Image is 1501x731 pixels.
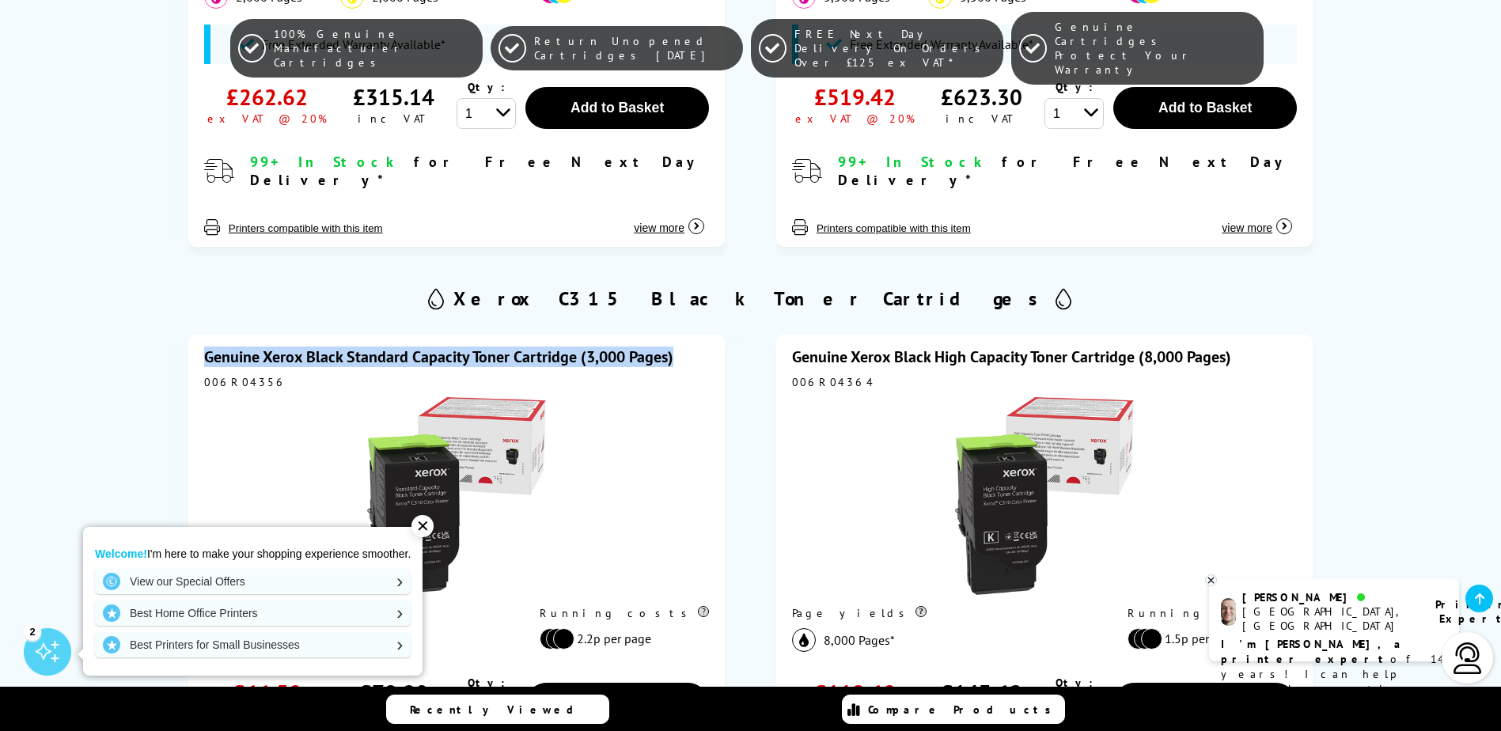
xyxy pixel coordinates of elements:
[224,222,388,235] button: Printers compatible with this item
[359,678,428,707] div: £79.90
[1113,683,1297,725] button: Add to Basket
[1158,100,1252,116] span: Add to Basket
[534,34,734,62] span: Return Unopened Cartridges [DATE]
[634,222,684,234] span: view more
[946,397,1143,595] img: Xerox Black High Capacity Toner Cartridge (8,000 Pages)
[1055,20,1255,77] span: Genuine Cartridges Protect Your Warranty
[842,695,1065,724] a: Compare Products
[453,286,1048,311] h2: Xerox C315 Black Toner Cartridges
[838,153,988,171] span: 99+ In Stock
[468,676,505,690] span: Qty:
[792,347,1231,367] a: Genuine Xerox Black High Capacity Toner Cartridge (8,000 Pages)
[838,153,1290,189] span: for Free Next Day Delivery*
[95,600,411,626] a: Best Home Office Printers
[814,82,896,112] div: £519.42
[207,112,327,126] div: ex VAT @ 20%
[1056,676,1093,690] span: Qty:
[358,397,555,595] img: Xerox Black Standard Capacity Toner Cartridge (3,000 Pages)
[1128,628,1289,650] li: 1.5p per page
[95,547,411,561] p: I'm here to make your shopping experience smoother.
[250,153,400,171] span: 99+ In Stock
[95,569,411,594] a: View our Special Offers
[868,703,1059,717] span: Compare Products
[814,678,896,707] div: £119.68
[941,82,1022,112] div: £623.30
[795,112,915,126] div: ex VAT @ 20%
[1217,205,1297,235] button: view more
[410,703,589,717] span: Recently Viewed
[1222,222,1272,234] span: view more
[794,27,995,70] span: FREE Next Day Delivery On Orders Over £125 ex VAT*
[1221,637,1447,712] p: of 14 years! I can help you choose the right product
[1113,87,1297,129] button: Add to Basket
[946,112,1018,126] div: inc VAT
[792,606,1095,620] div: Page yields
[24,623,41,640] div: 2
[95,547,147,560] strong: Welcome!
[204,375,709,389] div: 006R04356
[358,112,430,126] div: inc VAT
[540,606,709,620] div: Running costs
[792,628,816,652] img: black_icon.svg
[204,347,673,367] a: Genuine Xerox Black Standard Capacity Toner Cartridge (3,000 Pages)
[1221,598,1236,626] img: ashley-livechat.png
[1452,642,1484,674] img: user-headset-light.svg
[386,695,609,724] a: Recently Viewed
[1242,590,1416,604] div: [PERSON_NAME]
[233,678,301,707] div: £66.58
[1128,606,1297,620] div: Running costs
[540,628,701,650] li: 2.2p per page
[629,205,709,235] button: view more
[226,82,308,112] div: £262.62
[941,678,1022,707] div: £143.62
[792,375,1297,389] div: 006R04364
[525,683,709,725] button: Add to Basket
[95,632,411,657] a: Best Printers for Small Businesses
[353,82,434,112] div: £315.14
[1221,637,1405,666] b: I'm [PERSON_NAME], a printer expert
[570,100,664,116] span: Add to Basket
[812,222,976,235] button: Printers compatible with this item
[411,515,434,537] div: ✕
[824,632,895,648] span: 8,000 Pages*
[250,153,702,189] span: for Free Next Day Delivery*
[274,27,474,70] span: 100% Genuine Manufacturer Cartridges
[525,87,709,129] button: Add to Basket
[1242,604,1416,633] div: [GEOGRAPHIC_DATA], [GEOGRAPHIC_DATA]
